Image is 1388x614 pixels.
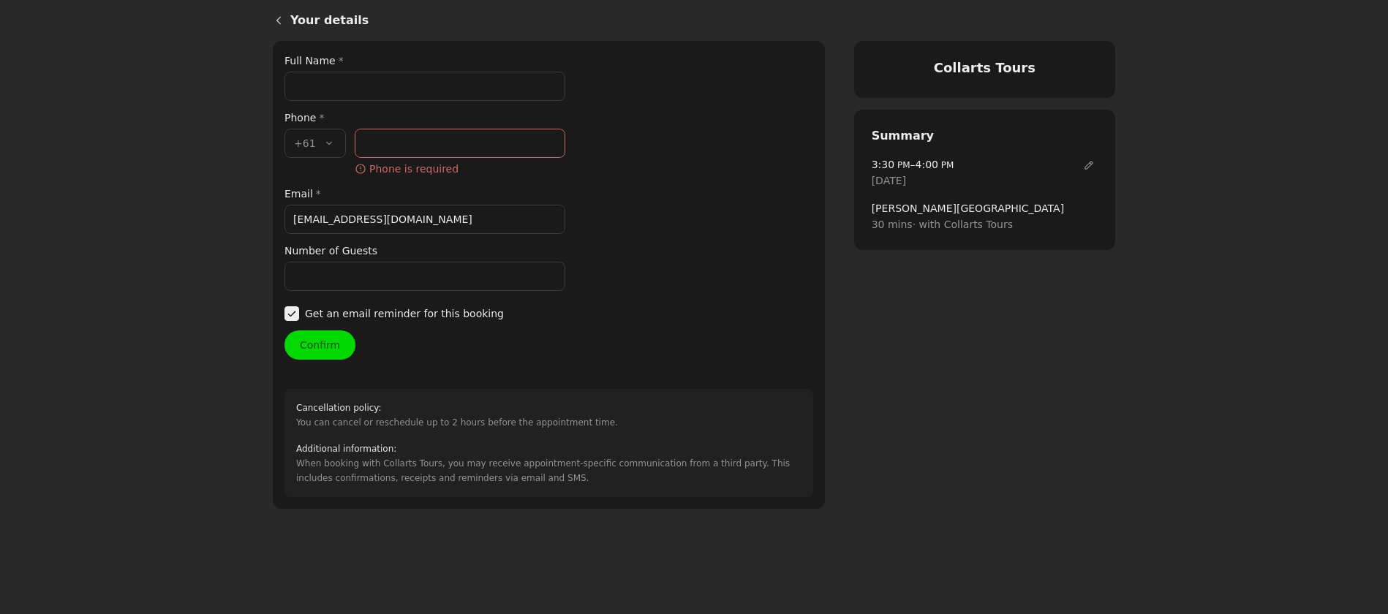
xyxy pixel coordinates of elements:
[1080,156,1098,174] span: ​
[284,306,299,322] span: ​
[284,110,565,126] div: Phone
[369,161,565,177] span: Phone is required
[872,159,894,170] span: 3:30
[284,243,565,259] label: Number of Guests
[894,160,910,170] span: PM
[284,330,355,360] button: Confirm
[290,12,1115,29] h1: Your details
[938,160,954,170] span: PM
[916,159,938,170] span: 4:00
[1080,156,1098,174] button: Edit date and time
[872,173,906,189] span: [DATE]
[872,216,1098,232] span: 30 mins · with Collarts Tours
[261,3,290,38] a: Back
[284,205,565,234] input: Verified by Zero Phishing
[296,441,802,485] div: When booking with Collarts Tours, you may receive appointment-specific communication from a third...
[284,186,565,202] label: Email
[872,127,1098,145] h2: Summary
[305,306,504,322] span: Get an email reminder for this booking
[296,401,618,415] h2: Cancellation policy :
[284,129,346,158] button: +61
[355,161,366,177] span: ​
[872,156,954,173] span: –
[872,58,1098,77] h4: Collarts Tours
[296,441,802,456] h2: Additional information :
[284,53,565,69] label: Full Name
[872,200,1098,216] span: [PERSON_NAME][GEOGRAPHIC_DATA]
[296,401,618,430] div: You can cancel or reschedule up to 2 hours before the appointment time.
